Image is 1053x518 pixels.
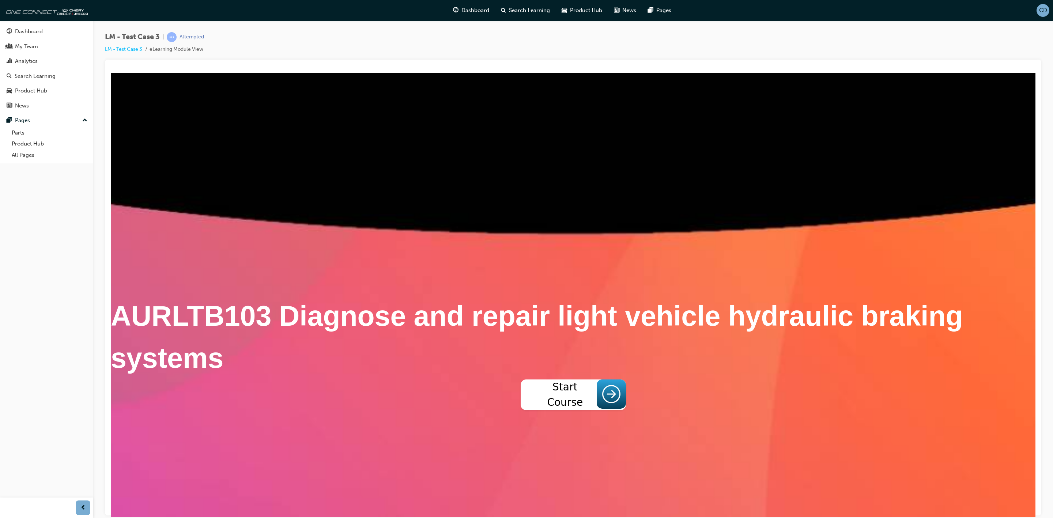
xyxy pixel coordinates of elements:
div: Search Learning [15,72,56,80]
a: LM - Test Case 3 [105,46,142,52]
img: cheryconnect [4,3,88,18]
div: Attempted [180,34,204,41]
button: DashboardMy TeamAnalyticsSearch LearningProduct HubNews [3,23,90,114]
div: Product Hub [15,87,47,95]
div: News [15,102,29,110]
li: eLearning Module View [150,45,203,54]
span: News [622,6,636,15]
a: car-iconProduct Hub [556,3,608,18]
div: Dashboard [15,27,43,36]
a: Analytics [3,54,90,68]
span: Start Course [423,307,486,337]
span: guage-icon [453,6,458,15]
span: news-icon [7,103,12,109]
span: chart-icon [7,58,12,65]
button: Pages [3,114,90,127]
button: CD [1037,4,1049,17]
span: prev-icon [80,503,86,513]
span: people-icon [7,44,12,50]
span: Dashboard [461,6,489,15]
span: search-icon [501,6,506,15]
a: News [3,99,90,113]
a: All Pages [9,150,90,161]
a: Product Hub [9,138,90,150]
span: news-icon [614,6,619,15]
a: Product Hub [3,84,90,98]
span: learningRecordVerb_ATTEMPT-icon [167,32,177,42]
span: | [162,33,164,41]
a: Search Learning [3,69,90,83]
div: Pages [15,116,30,125]
a: Dashboard [3,25,90,38]
div: Analytics [15,57,38,65]
a: pages-iconPages [642,3,677,18]
a: Parts [9,127,90,139]
span: up-icon [82,116,87,125]
a: My Team [3,40,90,53]
span: pages-icon [648,6,653,15]
a: guage-iconDashboard [447,3,495,18]
a: news-iconNews [608,3,642,18]
span: Pages [656,6,671,15]
a: search-iconSearch Learning [495,3,556,18]
span: Product Hub [570,6,602,15]
span: LM - Test Case 3 [105,33,159,41]
div: My Team [15,42,38,51]
span: pages-icon [7,117,12,124]
span: CD [1039,6,1047,15]
span: search-icon [7,73,12,80]
button: Start Course [410,307,515,337]
span: guage-icon [7,29,12,35]
span: car-icon [7,88,12,94]
span: Search Learning [509,6,550,15]
span: car-icon [562,6,567,15]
